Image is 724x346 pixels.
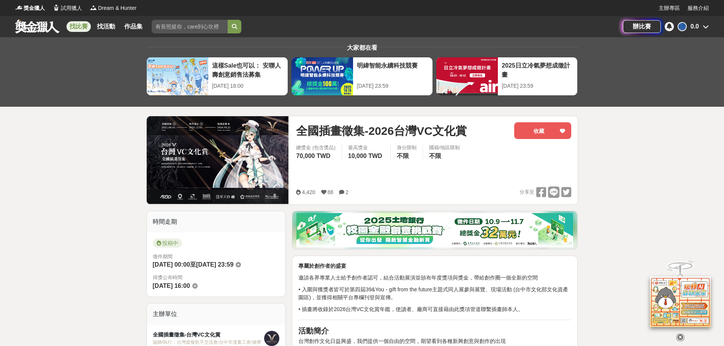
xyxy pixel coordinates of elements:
[345,44,379,51] span: 大家都在看
[328,189,334,195] span: 88
[94,21,118,32] a: 找活動
[514,122,571,139] button: 收藏
[429,144,460,152] div: 國籍/地區限制
[147,303,286,325] div: 主辦單位
[147,116,289,204] img: Cover Image
[298,305,571,313] p: • 插畫將收錄於2026台灣VC文化賞年鑑，使讀者、廠商可直接藉由此獎項管道聯繫插畫師本人。
[357,82,429,90] div: [DATE] 23:59
[153,283,190,289] span: [DATE] 16:00
[397,144,417,152] div: 身分限制
[502,61,573,78] div: 2025日立冷氣夢想成徵計畫
[296,144,335,152] span: 總獎金 (包含獎品)
[659,4,680,12] a: 主辦專區
[147,211,286,232] div: 時間走期
[502,82,573,90] div: [DATE] 23:59
[429,153,441,159] span: 不限
[302,189,315,195] span: 4,420
[121,21,146,32] a: 作品集
[345,189,349,195] span: 2
[90,4,136,12] a: LogoDream & Hunter
[15,4,23,11] img: Logo
[348,153,382,159] span: 10,000 TWD
[190,261,196,268] span: 至
[296,122,466,139] span: 全國插畫徵集-2026台灣VC文化賞
[153,261,190,268] span: [DATE] 00:00
[52,4,82,12] a: Logo試用獵人
[153,274,280,281] span: 得獎公布時間
[291,57,433,96] a: 明緯智能永續科技競賽[DATE] 23:59
[212,82,284,90] div: [DATE] 18:00
[153,331,265,339] div: 全國插畫徵集-台灣VC文化賞
[153,254,173,259] span: 徵件期間
[52,4,60,11] img: Logo
[688,4,709,12] a: 服務介紹
[691,22,699,31] div: 0.0
[61,4,82,12] span: 試用獵人
[678,23,686,30] img: Avatar
[623,20,661,33] a: 辦比賽
[296,213,573,247] img: d20b4788-230c-4a26-8bab-6e291685a538.png
[15,4,45,12] a: Logo獎金獵人
[98,4,136,12] span: Dream & Hunter
[298,327,329,335] strong: 活動簡介
[24,4,45,12] span: 獎金獵人
[357,61,429,78] div: 明緯智能永續科技競賽
[67,21,91,32] a: 找比賽
[397,153,409,159] span: 不限
[298,274,571,282] p: 邀請各界專業人士給予創作者認可，結合活動展演並頒布年度獎項與獎金，帶給創作圈一個全新的空間
[90,4,97,11] img: Logo
[146,57,288,96] a: 這樣Sale也可以： 安聯人壽創意銷售法募集[DATE] 18:00
[196,261,233,268] span: [DATE] 23:59
[436,57,578,96] a: 2025日立冷氣夢想成徵計畫[DATE] 23:59
[298,337,571,345] p: 台灣創作文化日益興盛，我們提供一個自由的空間，期望看到各種新興創意與創作的出現
[298,286,571,302] p: • 入圍與獲獎者皆可於第四屆39&You - gift from the future主題式同人展參與展覽、現場活動 (台中市文化部文化資產園區)，並獲得相關平台專欄刊登與宣傳。
[152,20,228,33] input: 有長照挺你，care到心坎裡！青春出手，拍出照顧 影音徵件活動
[298,263,346,269] strong: 專屬於創作者的盛宴
[348,144,384,152] span: 最高獎金
[153,239,182,248] span: 投稿中
[296,153,330,159] span: 70,000 TWD
[212,61,284,78] div: 這樣Sale也可以： 安聯人壽創意銷售法募集
[520,186,534,198] span: 分享至
[650,276,711,327] img: d2146d9a-e6f6-4337-9592-8cefde37ba6b.png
